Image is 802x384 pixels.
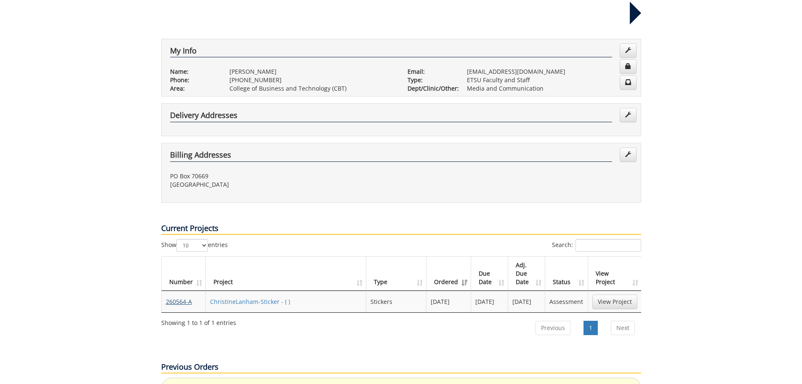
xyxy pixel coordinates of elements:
[545,257,588,291] th: Status: activate to sort column ascending
[620,43,637,58] a: Edit Info
[161,315,236,327] div: Showing 1 to 1 of 1 entries
[161,223,641,235] p: Current Projects
[366,257,426,291] th: Type: activate to sort column ascending
[620,75,637,90] a: Change Communication Preferences
[161,362,641,373] p: Previous Orders
[611,321,635,335] a: Next
[176,239,208,252] select: Showentries
[588,257,642,291] th: View Project: activate to sort column ascending
[584,321,598,335] a: 1
[170,84,217,93] p: Area:
[170,180,395,189] p: [GEOGRAPHIC_DATA]
[620,59,637,74] a: Change Password
[170,172,395,180] p: PO Box 70669
[467,67,632,76] p: [EMAIL_ADDRESS][DOMAIN_NAME]
[210,298,290,306] a: ChristineLanham-Sticker - ( )
[408,76,454,84] p: Type:
[170,111,612,122] h4: Delivery Addresses
[229,84,395,93] p: College of Business and Technology (CBT)
[161,239,228,252] label: Show entries
[576,239,641,252] input: Search:
[536,321,570,335] a: Previous
[467,84,632,93] p: Media and Communication
[426,291,471,312] td: [DATE]
[166,298,192,306] a: 260564-A
[170,151,612,162] h4: Billing Addresses
[620,108,637,122] a: Edit Addresses
[408,67,454,76] p: Email:
[170,47,612,58] h4: My Info
[471,257,508,291] th: Due Date: activate to sort column ascending
[620,148,637,162] a: Edit Addresses
[162,257,206,291] th: Number: activate to sort column ascending
[229,67,395,76] p: [PERSON_NAME]
[508,257,545,291] th: Adj. Due Date: activate to sort column ascending
[170,67,217,76] p: Name:
[545,291,588,312] td: Assessment
[408,84,454,93] p: Dept/Clinic/Other:
[206,257,367,291] th: Project: activate to sort column ascending
[426,257,471,291] th: Ordered: activate to sort column ascending
[229,76,395,84] p: [PHONE_NUMBER]
[471,291,508,312] td: [DATE]
[170,76,217,84] p: Phone:
[366,291,426,312] td: Stickers
[592,295,637,309] a: View Project
[467,76,632,84] p: ETSU Faculty and Staff
[508,291,545,312] td: [DATE]
[552,239,641,252] label: Search:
